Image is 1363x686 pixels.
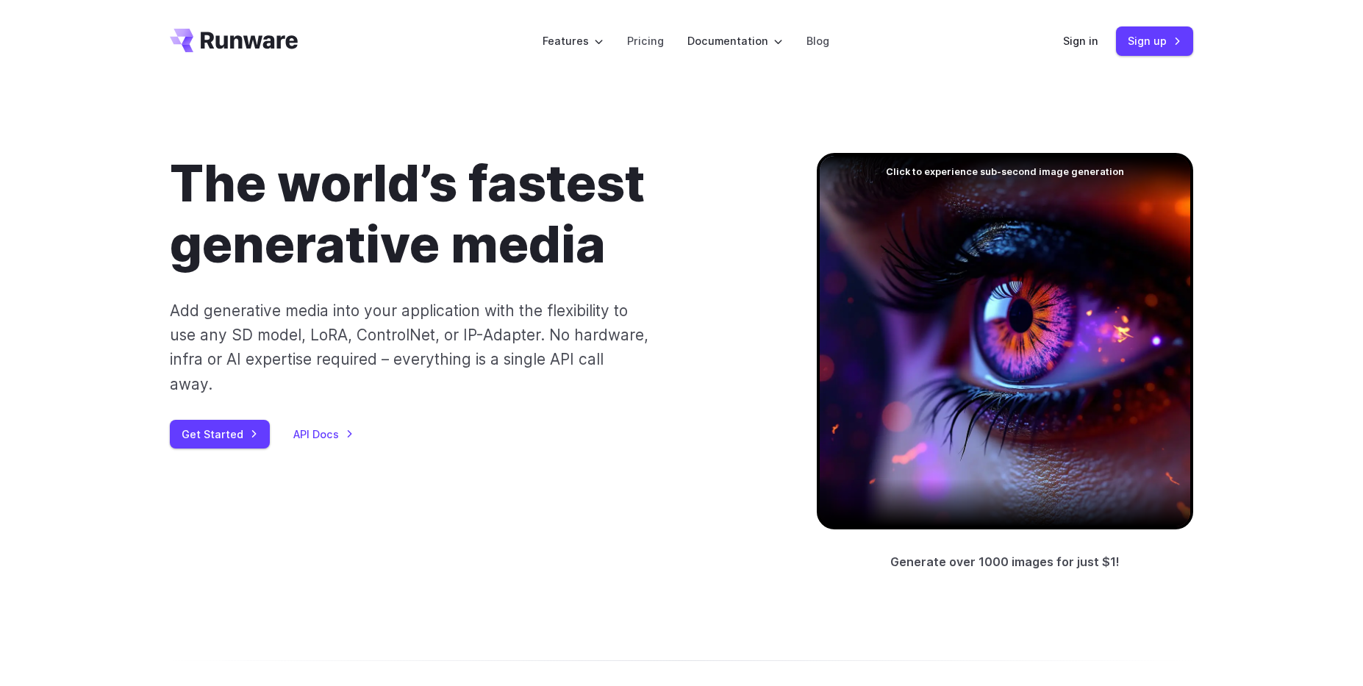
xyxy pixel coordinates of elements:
[687,32,783,49] label: Documentation
[170,299,650,396] p: Add generative media into your application with the flexibility to use any SD model, LoRA, Contro...
[170,153,770,275] h1: The world’s fastest generative media
[1116,26,1193,55] a: Sign up
[1063,32,1098,49] a: Sign in
[170,29,298,52] a: Go to /
[627,32,664,49] a: Pricing
[170,420,270,449] a: Get Started
[890,553,1120,572] p: Generate over 1000 images for just $1!
[543,32,604,49] label: Features
[806,32,829,49] a: Blog
[293,426,354,443] a: API Docs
